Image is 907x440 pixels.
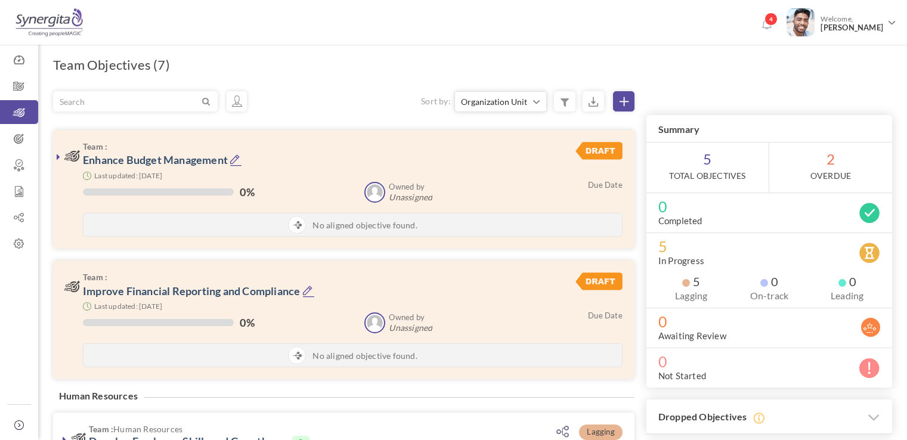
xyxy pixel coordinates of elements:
[764,13,778,26] span: 4
[230,153,242,168] a: Edit Objective
[646,399,892,435] h3: Dropped Objectives
[658,215,702,227] label: Completed
[53,57,170,73] h1: Team Objectives (7)
[53,391,144,401] h4: Human Resources
[838,275,856,287] span: 0
[588,311,623,320] small: Due Date
[94,302,162,311] small: Last updated: [DATE]
[757,16,776,35] a: Notifications
[814,290,880,302] label: Leading
[89,424,521,433] span: Human Resources
[736,290,803,302] label: On-track
[646,115,892,142] h3: Summary
[389,182,425,191] b: Owned by
[461,96,531,108] span: Organization Unit
[227,91,247,111] a: Objectives assigned to me
[658,330,726,342] label: Awaiting Review
[810,170,851,182] label: OverDue
[658,290,725,302] label: Lagging
[658,355,880,367] span: 0
[658,255,704,267] label: In Progress
[454,91,547,112] button: Organization Unit
[83,141,107,151] b: Team :
[89,424,113,434] b: Team :
[83,284,300,298] a: Improve Financial Reporting and Compliance
[561,97,569,108] i: Filter
[658,200,880,212] span: 0
[421,95,451,107] label: Sort by:
[815,8,886,38] span: Welcome,
[760,275,778,287] span: 0
[302,284,315,299] a: Edit Objective
[646,142,769,193] span: 5
[83,153,228,166] a: Enhance Budget Management
[682,275,700,287] span: 5
[389,312,425,322] b: Owned by
[240,317,254,329] label: 0%
[240,186,254,198] label: 0%
[312,219,417,231] span: No aligned objective found.
[669,170,745,182] label: Total Objectives
[583,91,604,111] small: Export
[579,424,622,440] span: Lagging
[658,315,880,327] span: 0
[312,350,417,362] span: No aligned objective found.
[94,171,162,180] small: Last updated: [DATE]
[588,180,623,190] small: Due Date
[658,240,880,252] span: 5
[389,323,432,333] span: Unassigned
[658,370,706,382] label: Not Started
[14,8,85,38] img: Logo
[821,23,883,32] span: [PERSON_NAME]
[54,92,200,111] input: Search
[613,91,634,111] a: Create Objective
[575,142,622,160] img: DraftStatus.svg
[389,193,432,202] span: Unassigned
[83,272,107,282] b: Team :
[782,4,901,39] a: Photo Welcome,[PERSON_NAME]
[787,8,815,36] img: Photo
[575,272,622,290] img: DraftStatus.svg
[769,142,892,193] span: 2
